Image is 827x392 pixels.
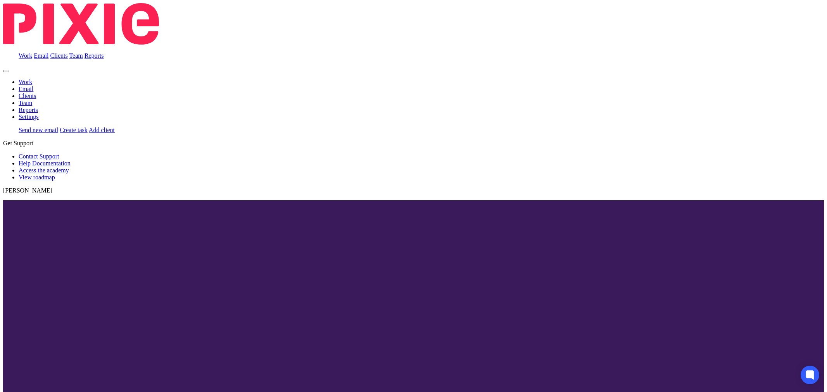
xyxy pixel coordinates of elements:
[50,52,67,59] a: Clients
[60,127,88,133] a: Create task
[34,52,48,59] a: Email
[19,174,55,181] a: View roadmap
[3,187,824,194] p: [PERSON_NAME]
[19,153,59,160] a: Contact Support
[19,113,39,120] a: Settings
[69,52,83,59] a: Team
[85,52,104,59] a: Reports
[19,93,36,99] a: Clients
[19,107,38,113] a: Reports
[19,127,58,133] a: Send new email
[19,86,33,92] a: Email
[19,167,69,174] a: Access the academy
[3,140,33,146] span: Get Support
[19,79,32,85] a: Work
[19,160,71,167] a: Help Documentation
[89,127,115,133] a: Add client
[3,3,159,45] img: Pixie
[19,100,32,106] a: Team
[19,52,32,59] a: Work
